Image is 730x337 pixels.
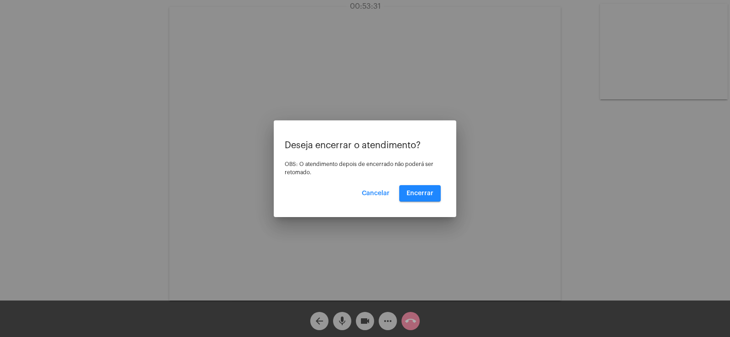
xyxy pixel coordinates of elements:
[355,185,397,202] button: Cancelar
[362,190,390,197] span: Cancelar
[407,190,433,197] span: Encerrar
[285,161,433,175] span: OBS: O atendimento depois de encerrado não poderá ser retomado.
[285,140,445,150] p: Deseja encerrar o atendimento?
[399,185,441,202] button: Encerrar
